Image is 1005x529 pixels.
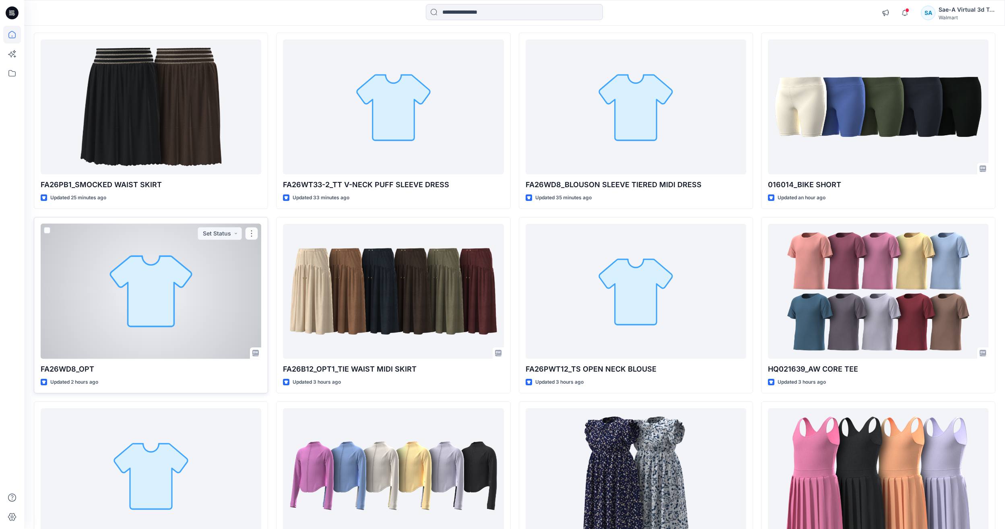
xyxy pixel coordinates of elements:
p: FA26PB1_SMOCKED WAIST SKIRT [41,179,261,190]
a: FA26WT33-2_TT V-NECK PUFF SLEEVE DRESS [283,39,504,174]
a: FA26WD8_OPT [41,224,261,359]
p: Updated 3 hours ago [778,378,826,386]
div: Walmart [939,14,995,21]
p: 016014_BIKE SHORT [768,179,988,190]
p: Updated 3 hours ago [293,378,341,386]
p: Updated 25 minutes ago [50,194,106,202]
a: FA26WD8_BLOUSON SLEEVE TIERED MIDI DRESS [526,39,746,174]
a: 016014_BIKE SHORT [768,39,988,174]
a: FA26B12_OPT1_TIE WAIST MIDI SKIRT [283,224,504,359]
p: Updated an hour ago [778,194,825,202]
a: HQ021639_AW CORE TEE [768,224,988,359]
p: HQ021639_AW CORE TEE [768,364,988,375]
p: FA26PWT12_TS OPEN NECK BLOUSE [526,364,746,375]
p: FA26WD8_OPT [41,364,261,375]
p: Updated 33 minutes ago [293,194,349,202]
p: Updated 3 hours ago [535,378,584,386]
p: Updated 2 hours ago [50,378,98,386]
p: FA26WT33-2_TT V-NECK PUFF SLEEVE DRESS [283,179,504,190]
a: FA26PWT12_TS OPEN NECK BLOUSE [526,224,746,359]
div: Sae-A Virtual 3d Team [939,5,995,14]
p: Updated 35 minutes ago [535,194,592,202]
p: FA26B12_OPT1_TIE WAIST MIDI SKIRT [283,364,504,375]
a: FA26PB1_SMOCKED WAIST SKIRT [41,39,261,174]
p: FA26WD8_BLOUSON SLEEVE TIERED MIDI DRESS [526,179,746,190]
div: SA [921,6,935,20]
